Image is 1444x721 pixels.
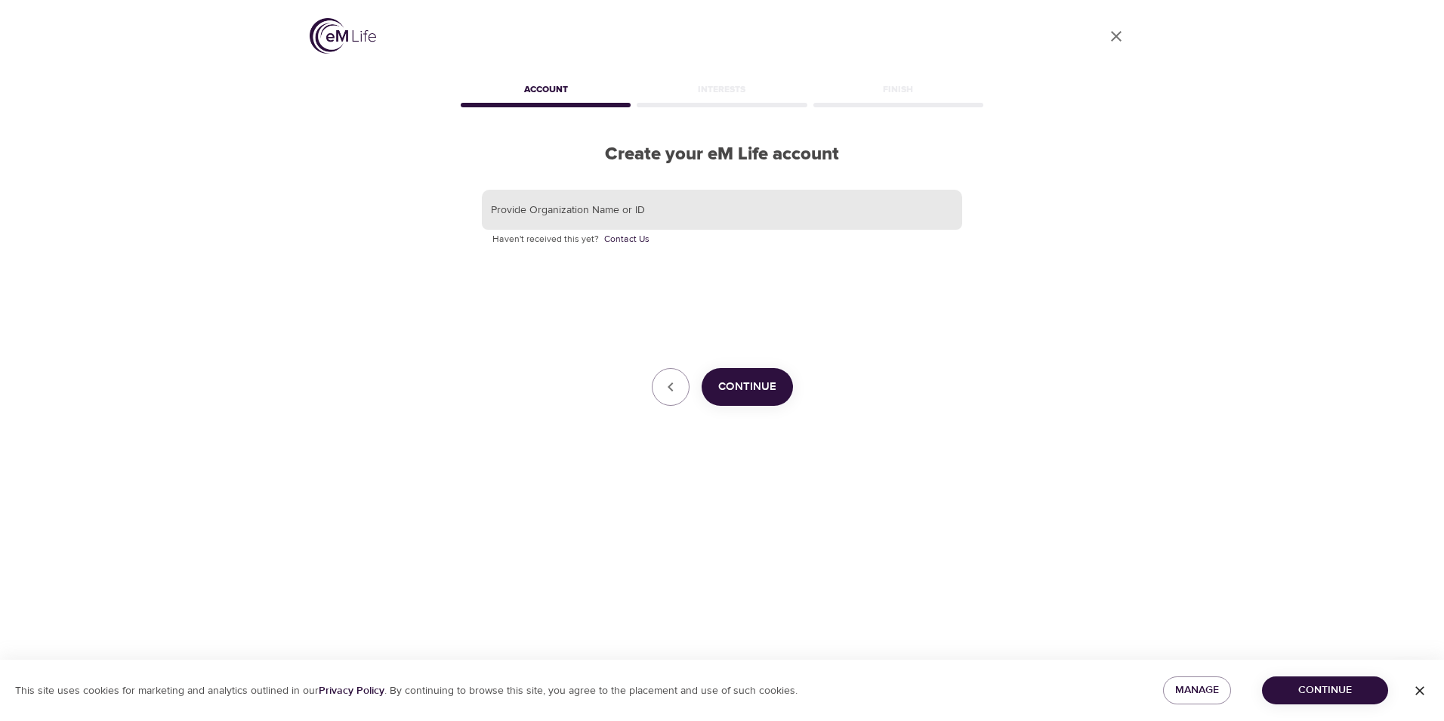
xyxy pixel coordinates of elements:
[702,368,793,406] button: Continue
[492,232,952,247] p: Haven't received this yet?
[1262,676,1388,704] button: Continue
[1274,681,1376,700] span: Continue
[319,684,384,698] a: Privacy Policy
[718,377,776,397] span: Continue
[310,18,376,54] img: logo
[1175,681,1219,700] span: Manage
[458,144,986,166] h2: Create your eM Life account
[1098,18,1134,54] a: close
[604,232,649,247] a: Contact Us
[1163,676,1231,704] button: Manage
